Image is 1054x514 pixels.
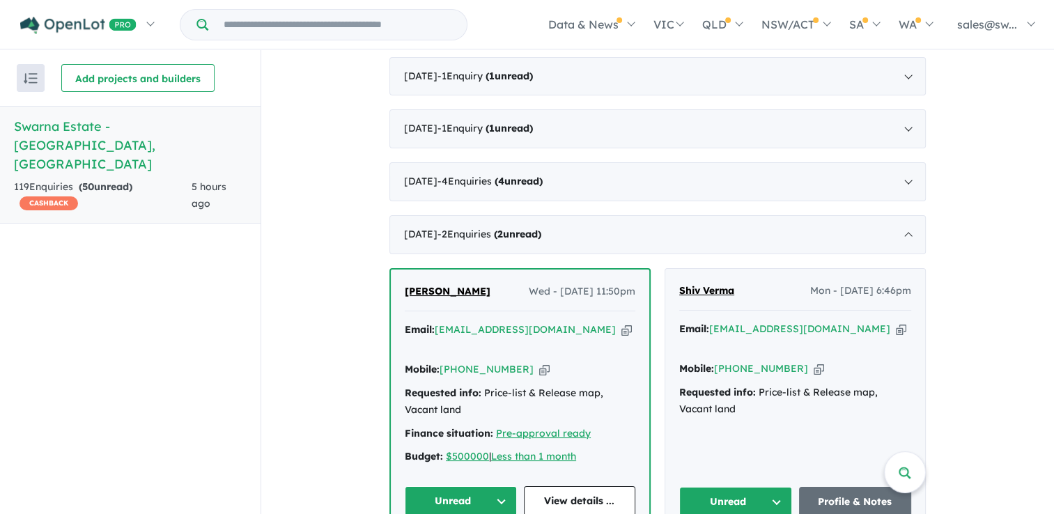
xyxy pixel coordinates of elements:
div: Price-list & Release map, Vacant land [679,384,911,418]
span: 5 hours ago [192,180,226,210]
img: sort.svg [24,73,38,84]
a: [PHONE_NUMBER] [714,362,808,375]
div: [DATE] [389,109,926,148]
span: 50 [82,180,94,193]
button: Copy [621,322,632,337]
div: 119 Enquir ies [14,179,192,212]
a: [EMAIL_ADDRESS][DOMAIN_NAME] [709,322,890,335]
strong: Budget: [405,450,443,462]
img: Openlot PRO Logo White [20,17,137,34]
span: Shiv Verma [679,284,734,297]
div: [DATE] [389,215,926,254]
button: Copy [539,362,550,377]
div: Price-list & Release map, Vacant land [405,385,635,419]
button: Copy [814,361,824,376]
div: [DATE] [389,57,926,96]
button: Copy [896,322,906,336]
span: 1 [489,70,495,82]
span: sales@sw... [957,17,1017,31]
span: 2 [497,228,503,240]
strong: ( unread) [495,175,543,187]
strong: Requested info: [679,386,756,398]
span: CASHBACK [20,196,78,210]
div: [DATE] [389,162,926,201]
strong: ( unread) [486,70,533,82]
input: Try estate name, suburb, builder or developer [211,10,464,40]
div: | [405,449,635,465]
a: Pre-approval ready [496,427,591,439]
span: 4 [498,175,504,187]
span: - 1 Enquir y [437,70,533,82]
a: Less than 1 month [491,450,576,462]
span: - 4 Enquir ies [437,175,543,187]
h5: Swarna Estate - [GEOGRAPHIC_DATA] , [GEOGRAPHIC_DATA] [14,117,247,173]
strong: ( unread) [79,180,132,193]
strong: Email: [405,323,435,336]
span: [PERSON_NAME] [405,285,490,297]
span: Wed - [DATE] 11:50pm [529,283,635,300]
a: [EMAIL_ADDRESS][DOMAIN_NAME] [435,323,616,336]
a: [PHONE_NUMBER] [440,363,534,375]
a: [PERSON_NAME] [405,283,490,300]
strong: Email: [679,322,709,335]
a: $500000 [446,450,489,462]
strong: Requested info: [405,387,481,399]
strong: Mobile: [679,362,714,375]
strong: ( unread) [494,228,541,240]
span: 1 [489,122,495,134]
span: Mon - [DATE] 6:46pm [810,283,911,299]
span: - 2 Enquir ies [437,228,541,240]
button: Add projects and builders [61,64,215,92]
strong: Mobile: [405,363,440,375]
strong: ( unread) [486,122,533,134]
span: - 1 Enquir y [437,122,533,134]
a: Shiv Verma [679,283,734,299]
strong: Finance situation: [405,427,493,439]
